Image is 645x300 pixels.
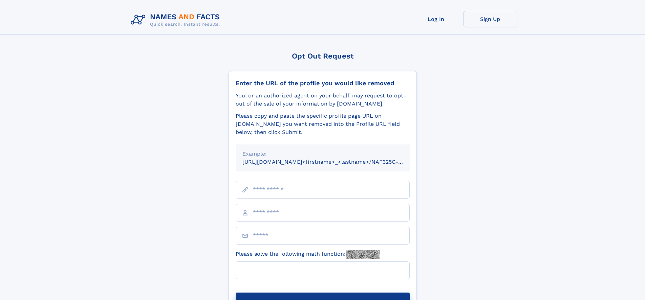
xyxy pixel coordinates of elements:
[242,150,403,158] div: Example:
[236,92,410,108] div: You, or an authorized agent on your behalf, may request to opt-out of the sale of your informatio...
[242,159,423,165] small: [URL][DOMAIN_NAME]<firstname>_<lastname>/NAF325G-xxxxxxxx
[409,11,463,27] a: Log In
[236,250,380,259] label: Please solve the following math function:
[128,11,225,29] img: Logo Names and Facts
[236,79,410,87] div: Enter the URL of the profile you would like removed
[463,11,517,27] a: Sign Up
[229,52,417,60] div: Opt Out Request
[236,112,410,136] div: Please copy and paste the specific profile page URL on [DOMAIN_NAME] you want removed into the Pr...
